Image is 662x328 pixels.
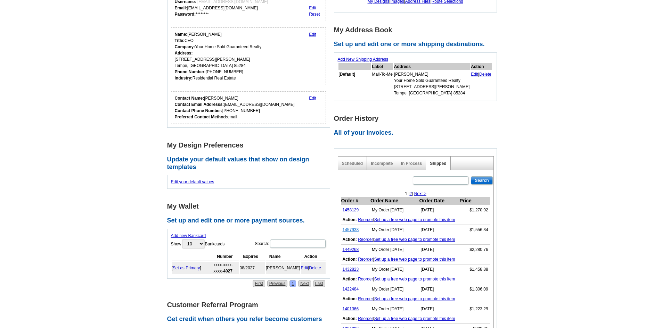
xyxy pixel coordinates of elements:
[471,72,478,77] a: Edit
[270,239,326,248] input: Search:
[459,205,490,215] td: $1,270.92
[343,217,357,222] b: Action:
[175,96,204,101] strong: Contact Name:
[370,205,419,215] td: My Order [DATE]
[309,32,316,37] a: Edit
[419,197,459,205] th: Order Date
[341,294,490,304] td: |
[372,71,393,96] td: Mail-To-Me
[240,252,265,261] th: Expires
[313,280,325,287] a: Last
[167,301,334,309] h1: Customer Referral Program
[175,12,196,17] strong: Password:
[175,51,193,56] strong: Address:
[419,284,459,294] td: [DATE]
[298,280,311,287] a: Next
[334,41,501,48] h2: Set up and edit one or more shipping destinations.
[430,161,446,166] a: Shipped
[343,247,359,252] a: 1449268
[419,225,459,235] td: [DATE]
[343,267,359,272] a: 1432823
[341,254,490,264] td: |
[253,280,265,287] a: First
[343,237,357,242] b: Action:
[175,95,295,120] div: [PERSON_NAME] [EMAIL_ADDRESS][DOMAIN_NAME] [PHONE_NUMBER] email
[175,69,206,74] strong: Phone Number:
[182,239,204,248] select: ShowBankcards
[341,215,490,225] td: |
[358,217,373,222] a: Reorder
[459,304,490,314] td: $1,223.29
[240,262,265,274] td: 08/2027
[371,161,393,166] a: Incomplete
[167,142,334,149] h1: My Design Preferences
[358,237,373,242] a: Reorder
[338,191,493,197] div: 1 | |
[394,63,470,70] th: Address
[343,296,357,301] b: Action:
[266,262,300,274] td: [PERSON_NAME]
[419,304,459,314] td: [DATE]
[419,264,459,275] td: [DATE]
[341,314,490,324] td: |
[341,235,490,245] td: |
[374,257,455,262] a: Set up a free web page to promote this item
[374,316,455,321] a: Set up a free web page to promote this item
[175,108,222,113] strong: Contact Phone Number:
[223,269,232,274] strong: 4027
[374,296,455,301] a: Set up a free web page to promote this item
[372,63,393,70] th: Label
[471,63,492,70] th: Action
[459,225,490,235] td: $1,556.34
[171,27,326,85] div: Your personal details.
[343,208,359,212] a: 1458129
[358,277,373,281] a: Reorder
[471,176,492,185] input: Search
[301,262,326,274] td: |
[394,71,470,96] td: [PERSON_NAME] Your Home Sold Guaranteed Realty [STREET_ADDRESS][PERSON_NAME] Tempe, [GEOGRAPHIC_D...
[175,76,193,81] strong: Industry:
[523,167,662,328] iframe: LiveChat chat widget
[479,72,491,77] a: Delete
[175,32,188,37] strong: Name:
[459,264,490,275] td: $1,458.88
[374,217,455,222] a: Set up a free web page to promote this item
[370,284,419,294] td: My Order [DATE]
[301,252,326,261] th: Action
[374,277,455,281] a: Set up a free web page to promote this item
[459,284,490,294] td: $1,306.09
[471,71,492,96] td: |
[171,233,206,238] a: Add new Bankcard
[167,203,334,210] h1: My Wallet
[341,197,370,205] th: Order #
[175,44,195,49] strong: Company:
[309,266,321,270] a: Delete
[175,115,227,119] strong: Preferred Contact Method:
[370,245,419,255] td: My Order [DATE]
[266,252,300,261] th: Name
[309,96,316,101] a: Edit
[343,306,359,311] a: 1401366
[338,57,388,62] a: Add New Shipping Address
[309,6,316,10] a: Edit
[171,179,214,184] a: Edit your default values
[374,237,455,242] a: Set up a free web page to promote this item
[171,239,225,249] label: Show Bankcards
[370,304,419,314] td: My Order [DATE]
[334,26,501,34] h1: My Address Book
[175,31,262,81] div: [PERSON_NAME] CEO Your Home Sold Guaranteed Realty [STREET_ADDRESS][PERSON_NAME] Tempe, [GEOGRAPH...
[334,129,501,137] h2: All of your invoices.
[370,264,419,275] td: My Order [DATE]
[175,102,224,107] strong: Contact Email Addresss:
[213,252,239,261] th: Number
[419,205,459,215] td: [DATE]
[341,274,490,284] td: |
[289,280,296,287] a: 1
[414,191,426,196] a: Next >
[255,239,326,249] label: Search:
[267,280,288,287] a: Previous
[167,156,334,171] h2: Update your default values that show on design templates
[167,217,334,225] h2: Set up and edit one or more payment sources.
[175,38,185,43] strong: Title:
[343,316,357,321] b: Action:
